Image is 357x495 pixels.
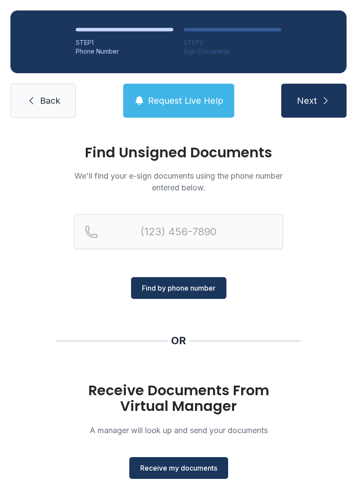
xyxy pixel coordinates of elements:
[74,424,283,436] p: A manager will look up and send your documents
[74,214,283,249] input: Reservation phone number
[184,38,281,47] div: STEP 2
[76,47,173,56] div: Phone Number
[74,170,283,193] p: We'll find your e-sign documents using the phone number entered below.
[74,383,283,414] h1: Receive Documents From Virtual Manager
[74,146,283,159] h1: Find Unsigned Documents
[184,47,281,56] div: Sign Documents
[40,95,60,107] span: Back
[140,463,217,473] span: Receive my documents
[142,283,216,293] span: Find by phone number
[76,38,173,47] div: STEP 1
[148,95,223,107] span: Request Live Help
[171,334,186,348] div: OR
[297,95,317,107] span: Next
